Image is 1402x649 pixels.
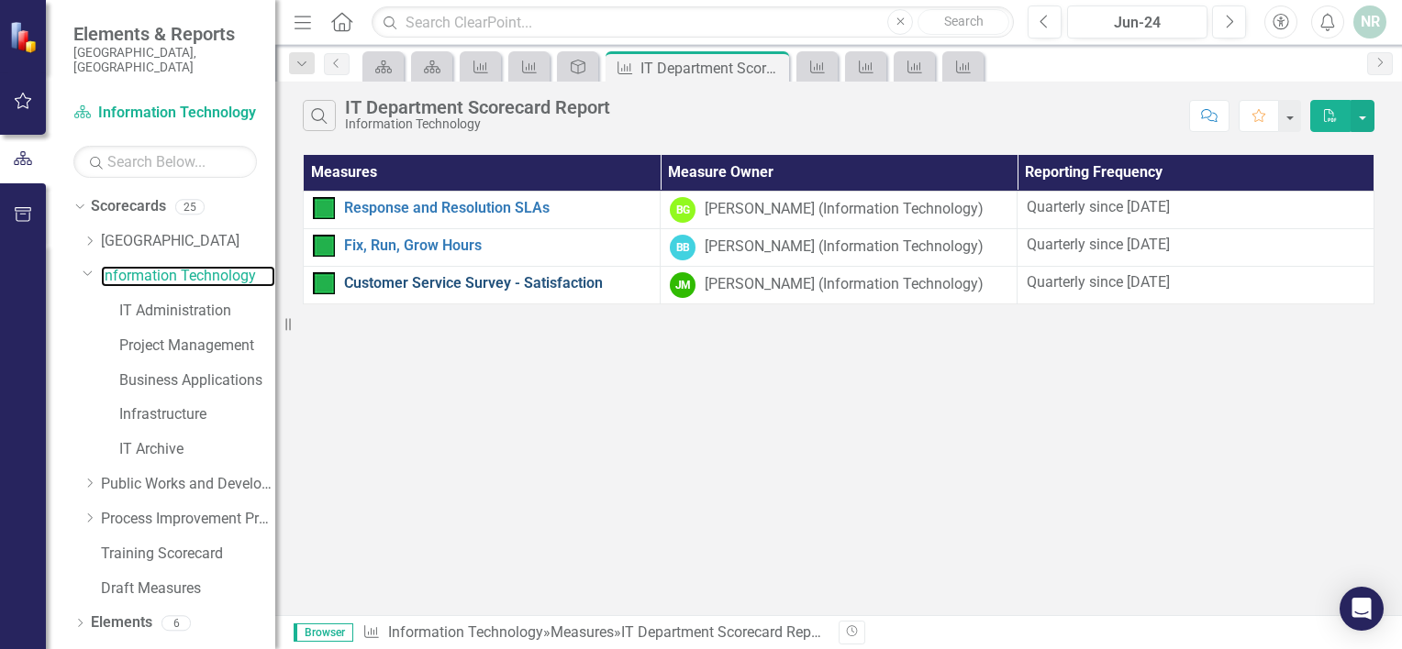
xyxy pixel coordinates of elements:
[91,196,166,217] a: Scorecards
[101,266,275,287] a: Information Technology
[101,231,275,252] a: [GEOGRAPHIC_DATA]
[345,117,610,131] div: Information Technology
[640,57,784,80] div: IT Department Scorecard Report
[1074,12,1201,34] div: Jun-24
[73,146,257,178] input: Search Below...
[1067,5,1207,38] button: Jun-24
[344,275,651,291] a: Customer Service Survey - Satisfaction
[101,544,275,565] a: Training Scorecard
[388,623,543,641] a: Information Technology
[101,578,275,599] a: Draft Measures
[1027,235,1364,256] div: Quarterly since [DATE]
[372,6,1014,38] input: Search ClearPoint...
[1340,587,1384,631] div: Open Intercom Messenger
[705,274,984,295] div: [PERSON_NAME] (Information Technology)
[705,236,984,258] div: [PERSON_NAME] (Information Technology)
[705,199,984,220] div: [PERSON_NAME] (Information Technology)
[101,474,275,495] a: Public Works and Development
[551,623,614,641] a: Measures
[1353,5,1386,38] button: NR
[175,199,205,214] div: 25
[670,272,695,298] div: JM
[119,301,275,322] a: IT Administration
[313,197,335,219] img: On Target
[294,623,353,642] span: Browser
[670,235,695,260] div: BB
[161,615,191,631] div: 6
[621,623,829,641] div: IT Department Scorecard Report
[73,23,257,45] span: Elements & Reports
[119,404,275,425] a: Infrastructure
[1027,272,1364,293] div: Quarterly since [DATE]
[918,9,1009,35] button: Search
[73,103,257,124] a: Information Technology
[101,509,275,530] a: Process Improvement Program
[119,335,275,357] a: Project Management
[670,197,695,223] div: BG
[9,21,41,53] img: ClearPoint Strategy
[344,200,651,216] a: Response and Resolution SLAs
[91,612,152,633] a: Elements
[1027,197,1364,218] div: Quarterly since [DATE]
[119,439,275,460] a: IT Archive
[119,370,275,391] a: Business Applications
[313,272,335,294] img: On Target
[362,622,825,643] div: » »
[944,14,984,28] span: Search
[344,237,651,254] a: Fix, Run, Grow Hours
[345,97,610,117] div: IT Department Scorecard Report
[73,45,257,75] small: [GEOGRAPHIC_DATA], [GEOGRAPHIC_DATA]
[313,235,335,257] img: On Target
